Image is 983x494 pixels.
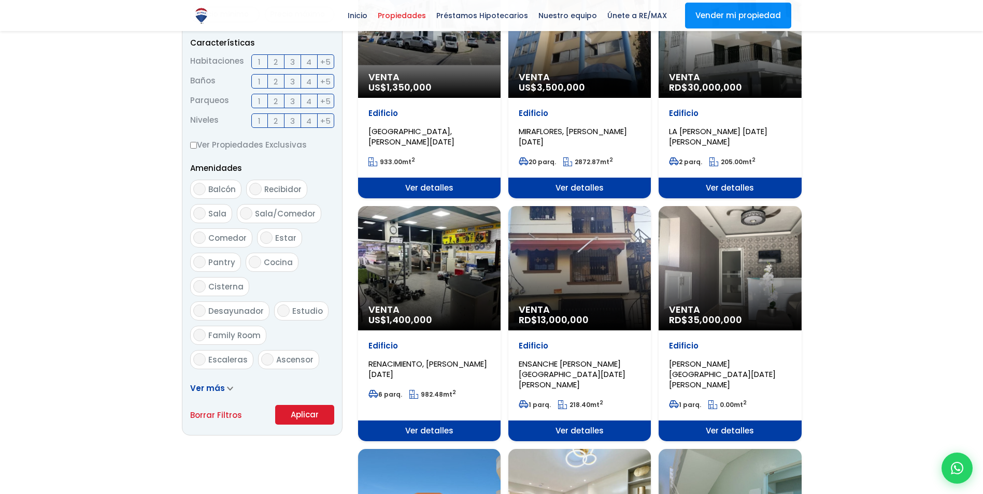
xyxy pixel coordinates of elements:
[708,400,747,409] span: mt
[306,95,311,108] span: 4
[358,206,501,441] a: Venta US$1,400,000 Edificio RENACIMIENTO, [PERSON_NAME][DATE] 6 parq. 982.48mt2 Ver detalles
[193,207,206,220] input: Sala
[208,281,244,292] span: Cisterna
[368,313,432,326] span: US$
[519,72,640,82] span: Venta
[190,383,233,394] a: Ver más
[208,184,236,195] span: Balcón
[368,126,454,147] span: [GEOGRAPHIC_DATA], [PERSON_NAME][DATE]
[368,81,432,94] span: US$
[274,55,278,68] span: 2
[306,55,311,68] span: 4
[508,420,651,441] span: Ver detalles
[190,113,219,128] span: Niveles
[290,75,295,88] span: 3
[193,183,206,195] input: Balcón
[208,354,248,365] span: Escaleras
[575,157,600,166] span: 2872.87
[533,8,602,23] span: Nuestro equipo
[249,256,261,268] input: Cocina
[519,358,625,390] span: ENSANCHE [PERSON_NAME][GEOGRAPHIC_DATA][DATE][PERSON_NAME]
[537,313,589,326] span: 13,000,000
[669,157,702,166] span: 2 parq.
[368,341,490,351] p: Edificio
[669,126,767,147] span: LA [PERSON_NAME] [DATE][PERSON_NAME]
[208,257,235,268] span: Pantry
[519,304,640,315] span: Venta
[193,231,206,244] input: Comedor
[274,75,278,88] span: 2
[669,400,701,409] span: 1 parq.
[193,353,206,366] input: Escaleras
[519,81,585,94] span: US$
[508,206,651,441] a: Venta RD$13,000,000 Edificio ENSANCHE [PERSON_NAME][GEOGRAPHIC_DATA][DATE][PERSON_NAME] 1 parq. 2...
[260,231,273,244] input: Estar
[519,157,556,166] span: 20 parq.
[409,390,456,399] span: mt
[306,75,311,88] span: 4
[275,405,334,425] button: Aplicar
[368,390,402,399] span: 6 parq.
[669,304,791,315] span: Venta
[519,126,627,147] span: MIRAFLORES, [PERSON_NAME][DATE]
[659,420,801,441] span: Ver detalles
[602,8,672,23] span: Únete a RE/MAX
[743,399,747,406] sup: 2
[669,358,776,390] span: [PERSON_NAME][GEOGRAPHIC_DATA][DATE][PERSON_NAME]
[685,3,791,28] a: Vender mi propiedad
[190,138,334,151] label: Ver Propiedades Exclusivas
[558,400,603,409] span: mt
[343,8,373,23] span: Inicio
[368,358,487,380] span: RENACIMIENTO, [PERSON_NAME][DATE]
[659,206,801,441] a: Venta RD$35,000,000 Edificio [PERSON_NAME][GEOGRAPHIC_DATA][DATE][PERSON_NAME] 1 parq. 0.00mt2 Ve...
[274,114,278,127] span: 2
[721,157,743,166] span: 205.00
[752,156,756,164] sup: 2
[368,157,415,166] span: mt
[659,178,801,198] span: Ver detalles
[320,75,331,88] span: +5
[277,304,290,317] input: Estudio
[208,330,261,341] span: Family Room
[688,81,742,94] span: 30,000,000
[193,304,206,317] input: Desayunador
[192,7,210,25] img: Logo de REMAX
[368,304,490,315] span: Venta
[387,81,432,94] span: 1,350,000
[519,400,551,409] span: 1 parq.
[387,313,432,326] span: 1,400,000
[688,313,742,326] span: 35,000,000
[537,81,585,94] span: 3,500,000
[431,8,533,23] span: Préstamos Hipotecarios
[609,156,613,164] sup: 2
[190,74,216,89] span: Baños
[368,72,490,82] span: Venta
[600,399,603,406] sup: 2
[275,233,296,243] span: Estar
[290,114,295,127] span: 3
[306,114,311,127] span: 4
[208,233,247,243] span: Comedor
[358,178,501,198] span: Ver detalles
[669,341,791,351] p: Edificio
[193,256,206,268] input: Pantry
[290,95,295,108] span: 3
[190,94,229,108] span: Parqueos
[421,390,443,399] span: 982.48
[258,75,261,88] span: 1
[193,329,206,341] input: Family Room
[190,54,244,69] span: Habitaciones
[264,184,302,195] span: Recibidor
[411,156,415,164] sup: 2
[358,420,501,441] span: Ver detalles
[249,183,262,195] input: Recibidor
[373,8,431,23] span: Propiedades
[380,157,402,166] span: 933.00
[274,95,278,108] span: 2
[563,157,613,166] span: mt
[264,257,293,268] span: Cocina
[208,306,264,316] span: Desayunador
[258,114,261,127] span: 1
[519,313,589,326] span: RD$
[320,95,331,108] span: +5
